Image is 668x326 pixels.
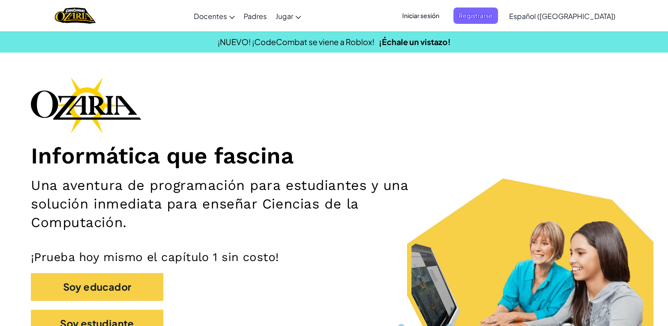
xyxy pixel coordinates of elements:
a: Jugar [271,4,306,28]
img: Home [55,7,96,25]
a: Padres [239,4,271,28]
a: ¡Échale un vistazo! [379,37,451,47]
button: Soy educador [31,273,163,301]
button: Iniciar sesión [397,8,445,24]
span: Docentes [194,11,227,21]
h1: Informática que fascina [31,142,637,170]
p: ¡Prueba hoy mismo el capítulo 1 sin costo! [31,250,637,264]
span: Español ([GEOGRAPHIC_DATA]) [509,11,615,21]
a: Docentes [189,4,239,28]
a: Español ([GEOGRAPHIC_DATA]) [505,4,620,28]
img: Ozaria branding logo [31,77,141,133]
span: Jugar [276,11,293,21]
a: Ozaria by CodeCombat logo [55,7,96,25]
button: Registrarse [453,8,498,24]
span: ¡NUEVO! ¡CodeCombat se viene a Roblox! [218,37,374,47]
h2: Una aventura de programación para estudiantes y una solución inmediata para enseñar Ciencias de l... [31,176,437,232]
